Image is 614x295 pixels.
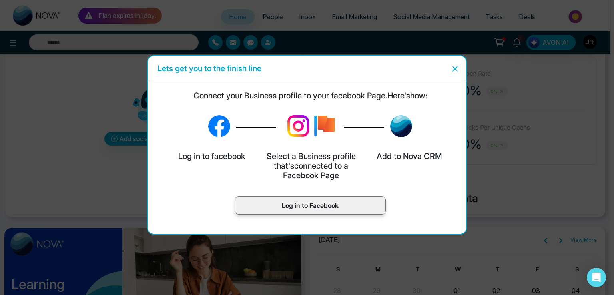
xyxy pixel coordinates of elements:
[310,112,338,140] img: Lead Flow
[157,62,261,74] h5: Lets get you to the finish line
[375,151,444,161] h5: Add to Nova CRM
[154,91,466,100] h5: Connect your Business profile to your facebook Page. Here's how:
[447,62,460,75] button: Close
[265,151,357,180] h5: Select a Business profile that's connected to a Facebook Page
[177,151,247,161] h5: Log in to facebook
[243,201,377,210] p: Log in to Facebook
[208,115,230,137] img: Lead Flow
[587,268,606,287] div: Open Intercom Messenger
[390,115,412,137] img: Lead Flow
[282,110,314,142] img: Lead Flow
